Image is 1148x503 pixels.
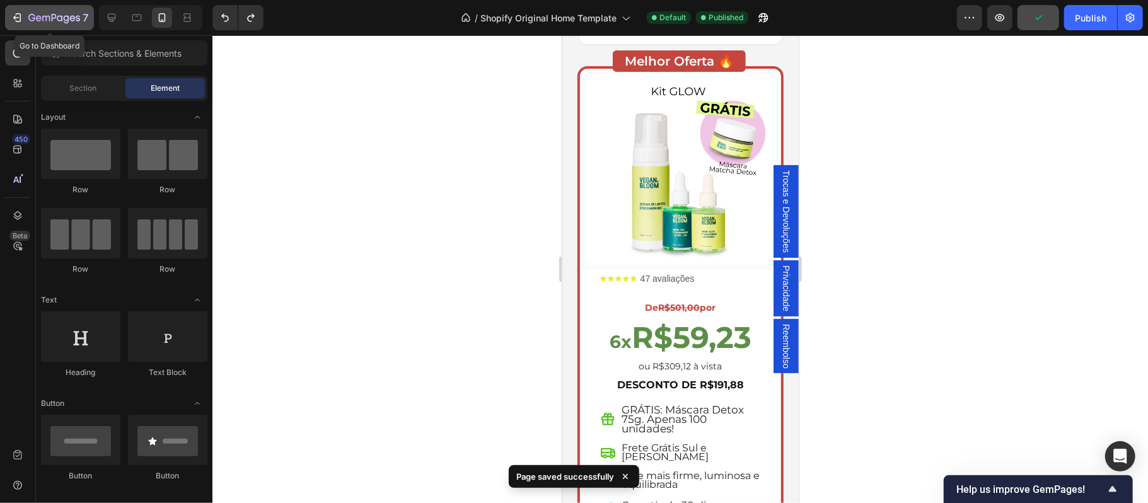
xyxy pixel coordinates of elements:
[212,5,264,30] div: Undo/Redo
[516,470,614,483] p: Page saved successfully
[9,231,30,241] div: Beta
[83,10,88,25] p: 7
[12,134,30,144] div: 450
[1075,11,1106,25] div: Publish
[562,35,799,503] iframe: Design area
[41,367,120,378] div: Heading
[956,483,1105,495] span: Help us improve GemPages!
[151,83,180,94] span: Element
[128,470,207,482] div: Button
[41,40,207,66] input: Search Sections & Elements
[5,5,94,30] button: 7
[1105,441,1135,471] div: Open Intercom Messenger
[709,12,743,23] span: Published
[956,482,1120,497] button: Show survey - Help us improve GemPages!
[41,470,120,482] div: Button
[128,184,207,195] div: Row
[187,107,207,127] span: Toggle open
[659,12,686,23] span: Default
[41,294,57,306] span: Text
[187,290,207,310] span: Toggle open
[41,398,64,409] span: Button
[187,393,207,413] span: Toggle open
[128,263,207,275] div: Row
[475,11,478,25] span: /
[128,367,207,378] div: Text Block
[41,263,120,275] div: Row
[1064,5,1117,30] button: Publish
[70,83,97,94] span: Section
[41,112,66,123] span: Layout
[480,11,617,25] span: Shopify Original Home Template
[41,184,120,195] div: Row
